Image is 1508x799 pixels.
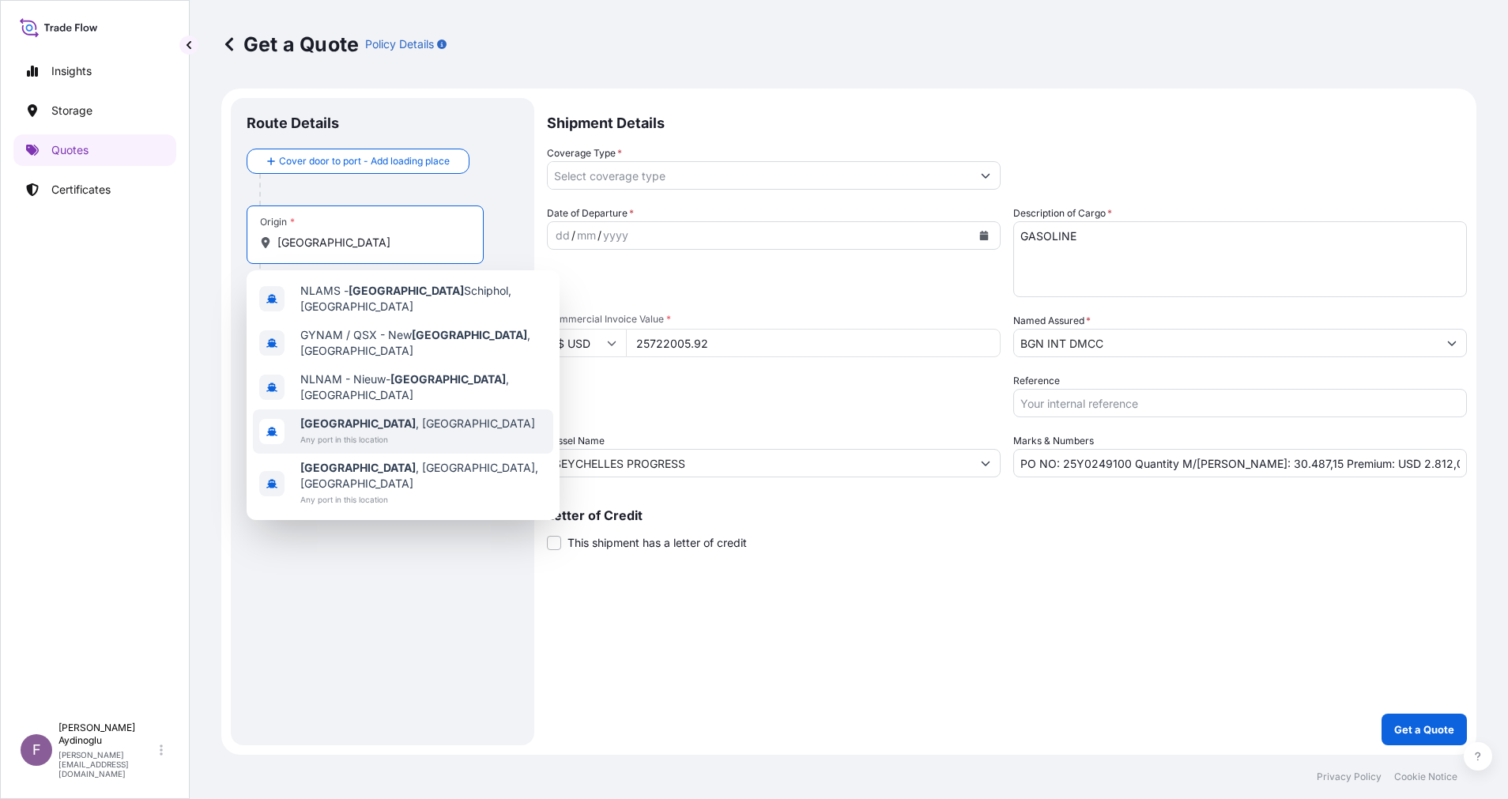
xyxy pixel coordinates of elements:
[971,161,1000,190] button: Show suggestions
[300,460,547,492] span: , [GEOGRAPHIC_DATA], [GEOGRAPHIC_DATA]
[554,226,571,245] div: day,
[1013,205,1112,221] label: Description of Cargo
[390,372,506,386] b: [GEOGRAPHIC_DATA]
[626,329,1001,357] input: Type amount
[51,103,92,119] p: Storage
[567,535,747,551] span: This shipment has a letter of credit
[277,235,464,251] input: Origin
[51,142,89,158] p: Quotes
[547,509,1467,522] p: Letter of Credit
[575,226,598,245] div: month,
[1394,722,1454,737] p: Get a Quote
[365,36,434,52] p: Policy Details
[300,432,535,447] span: Any port in this location
[1014,329,1438,357] input: Full name
[1013,373,1060,389] label: Reference
[971,449,1000,477] button: Show suggestions
[547,98,1467,145] p: Shipment Details
[547,145,622,161] label: Coverage Type
[601,226,630,245] div: year,
[1394,771,1457,783] p: Cookie Notice
[300,327,547,359] span: GYNAM / QSX - New , [GEOGRAPHIC_DATA]
[548,161,971,190] input: Select coverage type
[300,416,416,430] b: [GEOGRAPHIC_DATA]
[547,313,1001,326] span: Commercial Invoice Value
[221,32,359,57] p: Get a Quote
[300,371,547,403] span: NLNAM - Nieuw- , [GEOGRAPHIC_DATA]
[58,722,156,747] p: [PERSON_NAME] Aydinoglu
[300,416,535,432] span: , [GEOGRAPHIC_DATA]
[51,63,92,79] p: Insights
[971,223,997,248] button: Calendar
[349,284,464,297] b: [GEOGRAPHIC_DATA]
[1013,389,1467,417] input: Your internal reference
[279,153,450,169] span: Cover door to port - Add loading place
[58,750,156,778] p: [PERSON_NAME][EMAIL_ADDRESS][DOMAIN_NAME]
[547,433,605,449] label: Vessel Name
[1438,329,1466,357] button: Show suggestions
[412,328,527,341] b: [GEOGRAPHIC_DATA]
[1013,433,1094,449] label: Marks & Numbers
[300,492,547,507] span: Any port in this location
[247,270,560,520] div: Show suggestions
[300,283,547,315] span: NLAMS - Schiphol, [GEOGRAPHIC_DATA]
[1013,449,1467,477] input: Number1, number2,...
[51,182,111,198] p: Certificates
[32,742,41,758] span: F
[260,216,295,228] div: Origin
[1013,313,1091,329] label: Named Assured
[548,449,971,477] input: Type to search vessel name or IMO
[300,461,416,474] b: [GEOGRAPHIC_DATA]
[247,114,339,133] p: Route Details
[598,226,601,245] div: /
[1317,771,1382,783] p: Privacy Policy
[571,226,575,245] div: /
[547,205,634,221] span: Date of Departure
